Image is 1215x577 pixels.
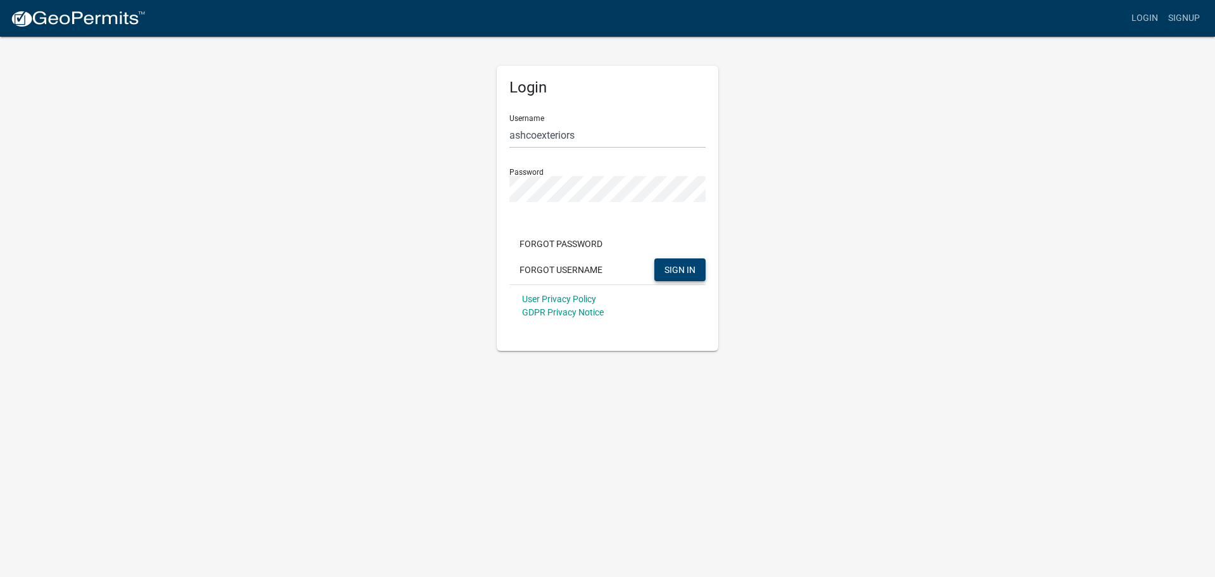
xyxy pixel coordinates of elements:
[509,79,706,97] h5: Login
[1126,6,1163,30] a: Login
[654,258,706,281] button: SIGN IN
[522,294,596,304] a: User Privacy Policy
[509,232,613,255] button: Forgot Password
[1163,6,1205,30] a: Signup
[664,264,695,274] span: SIGN IN
[522,307,604,317] a: GDPR Privacy Notice
[509,258,613,281] button: Forgot Username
